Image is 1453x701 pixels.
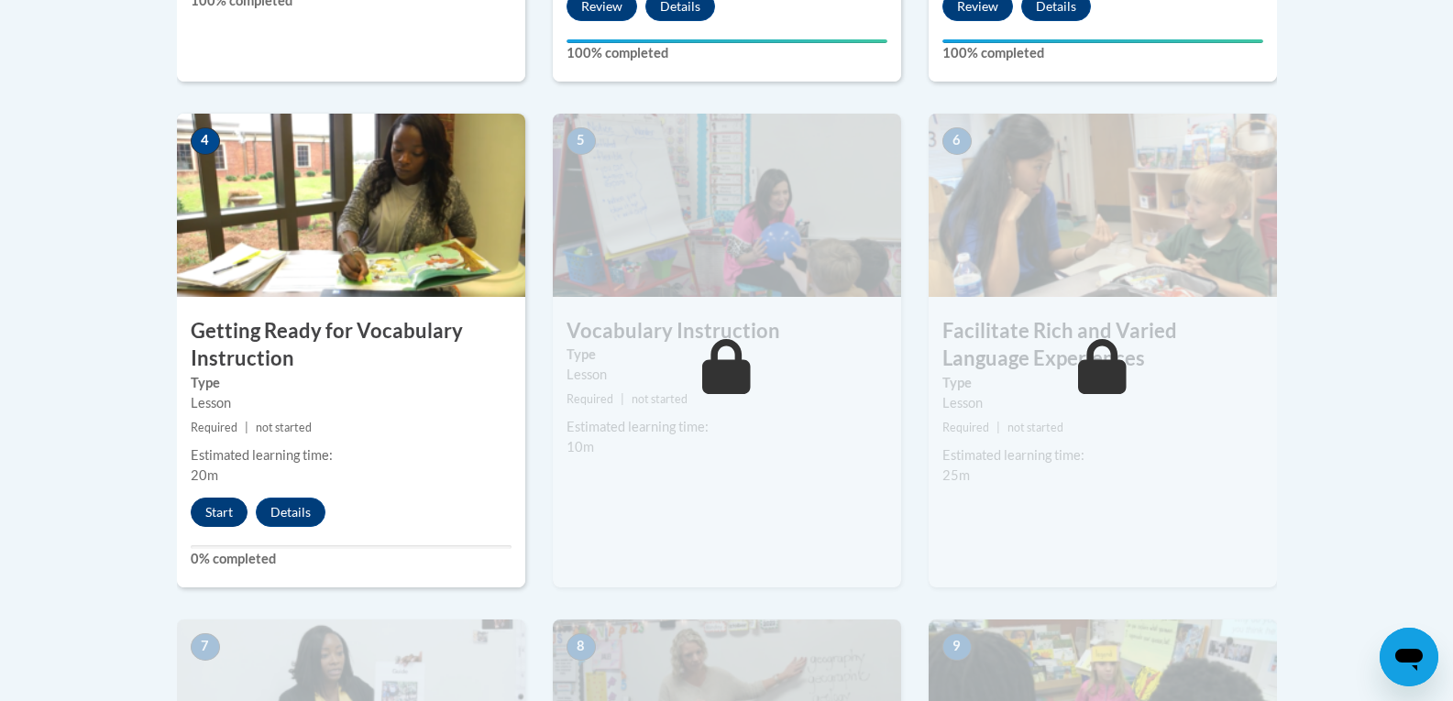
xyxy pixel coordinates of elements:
[929,114,1277,297] img: Course Image
[567,39,887,43] div: Your progress
[942,39,1263,43] div: Your progress
[929,317,1277,374] h3: Facilitate Rich and Varied Language Experiences
[191,421,237,434] span: Required
[567,392,613,406] span: Required
[256,421,312,434] span: not started
[191,633,220,661] span: 7
[632,392,688,406] span: not started
[191,498,248,527] button: Start
[553,114,901,297] img: Course Image
[567,43,887,63] label: 100% completed
[621,392,624,406] span: |
[245,421,248,434] span: |
[567,439,594,455] span: 10m
[177,114,525,297] img: Course Image
[1380,628,1438,686] iframe: Button to launch messaging window
[942,373,1263,393] label: Type
[942,393,1263,413] div: Lesson
[191,467,218,483] span: 20m
[942,445,1263,466] div: Estimated learning time:
[942,467,970,483] span: 25m
[942,421,989,434] span: Required
[567,417,887,437] div: Estimated learning time:
[942,43,1263,63] label: 100% completed
[567,365,887,385] div: Lesson
[191,393,512,413] div: Lesson
[191,373,512,393] label: Type
[177,317,525,374] h3: Getting Ready for Vocabulary Instruction
[191,549,512,569] label: 0% completed
[191,445,512,466] div: Estimated learning time:
[996,421,1000,434] span: |
[553,317,901,345] h3: Vocabulary Instruction
[191,127,220,155] span: 4
[942,127,972,155] span: 6
[1007,421,1063,434] span: not started
[567,633,596,661] span: 8
[567,345,887,365] label: Type
[942,633,972,661] span: 9
[256,498,325,527] button: Details
[567,127,596,155] span: 5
